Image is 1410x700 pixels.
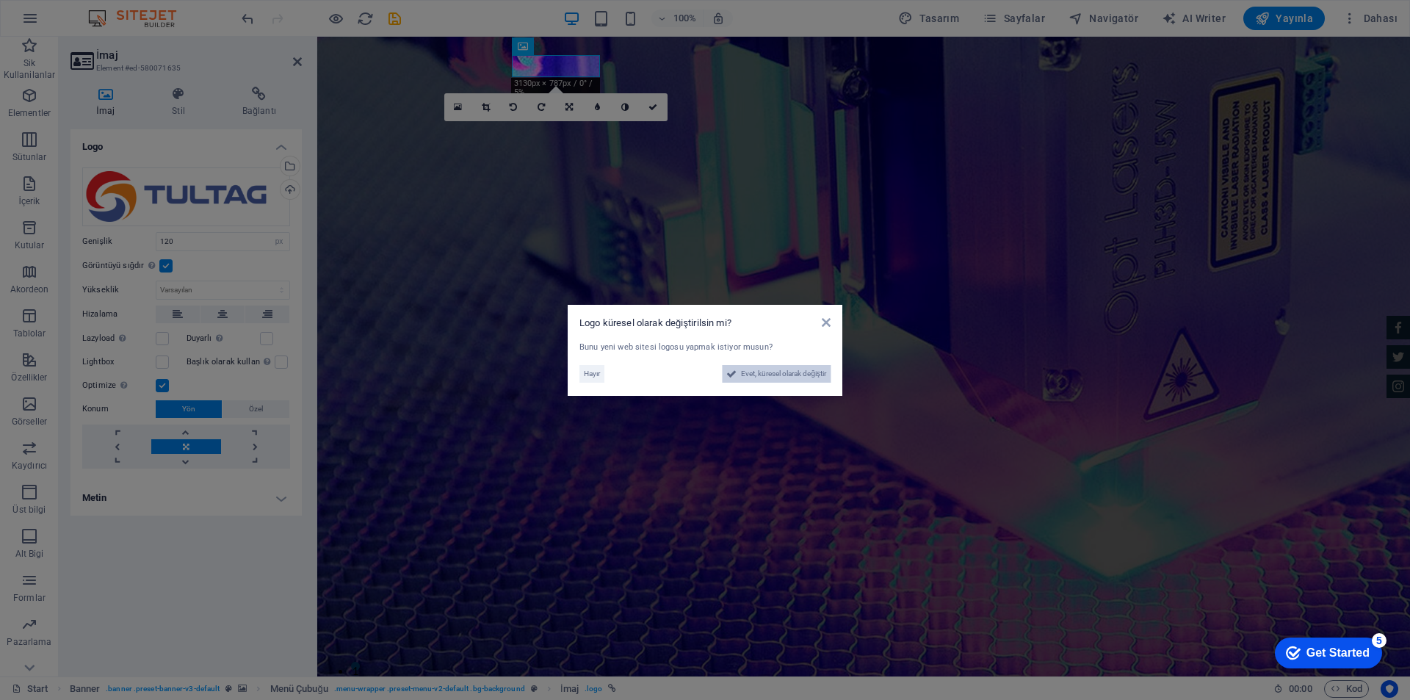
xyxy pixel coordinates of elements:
div: Bunu yeni web sitesi logosu yapmak istiyor musun? [579,342,831,354]
button: Hayır [579,365,604,383]
div: Get Started [43,16,106,29]
span: Logo küresel olarak değiştirilsin mi? [579,317,731,328]
button: Evet, küresel olarak değiştir [722,365,831,383]
div: Get Started 5 items remaining, 0% complete [12,7,119,38]
div: 5 [109,3,123,18]
button: 1 [34,625,43,634]
span: Hayır [584,365,600,383]
span: Evet, küresel olarak değiştir [741,365,826,383]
